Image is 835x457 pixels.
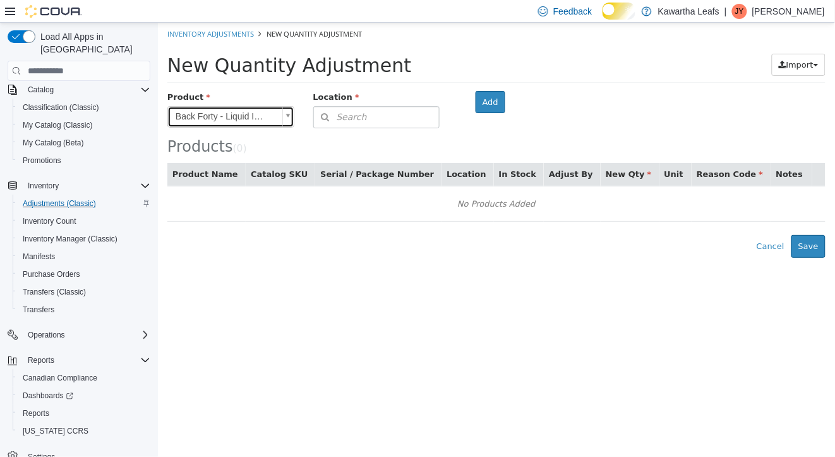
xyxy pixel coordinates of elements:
[18,153,66,168] a: Promotions
[23,252,55,262] span: Manifests
[18,370,102,386] a: Canadian Compliance
[18,406,54,421] a: Reports
[341,145,381,158] button: In Stock
[23,138,84,148] span: My Catalog (Beta)
[3,326,155,344] button: Operations
[23,353,150,368] span: Reports
[25,5,82,18] img: Cova
[3,177,155,195] button: Inventory
[18,284,91,300] a: Transfers (Classic)
[18,267,150,282] span: Purchase Orders
[18,267,85,282] a: Purchase Orders
[18,406,150,421] span: Reports
[23,120,93,130] span: My Catalog (Classic)
[28,355,54,365] span: Reports
[18,196,101,211] a: Adjustments (Classic)
[13,99,155,116] button: Classification (Classic)
[732,4,747,19] div: James Yin
[634,212,668,235] button: Save
[162,145,279,158] button: Serial / Package Number
[13,369,155,387] button: Canadian Compliance
[28,181,59,191] span: Inventory
[18,249,60,264] a: Manifests
[23,408,49,418] span: Reports
[18,370,150,386] span: Canadian Compliance
[75,120,89,131] small: ( )
[18,249,150,264] span: Manifests
[13,301,155,319] button: Transfers
[9,70,52,79] span: Product
[318,68,347,91] button: Add
[18,231,150,247] span: Inventory Manager (Classic)
[23,82,150,97] span: Catalog
[18,423,150,439] span: Washington CCRS
[724,4,727,19] p: |
[23,234,117,244] span: Inventory Manager (Classic)
[155,83,282,106] button: Search
[13,152,155,169] button: Promotions
[628,37,656,47] span: Import
[23,178,64,193] button: Inventory
[18,302,59,317] a: Transfers
[391,145,438,158] button: Adjust By
[156,88,209,101] span: Search
[15,145,83,158] button: Product Name
[23,373,97,383] span: Canadian Compliance
[18,231,123,247] a: Inventory Manager (Classic)
[539,147,605,156] span: Reason Code
[23,216,76,226] span: Inventory Count
[553,5,592,18] span: Feedback
[18,172,659,191] div: No Products Added
[13,265,155,283] button: Purchase Orders
[23,102,99,113] span: Classification (Classic)
[9,32,253,54] span: New Quantity Adjustment
[618,145,647,158] button: Notes
[23,287,86,297] span: Transfers (Classic)
[23,426,88,436] span: [US_STATE] CCRS
[18,135,150,150] span: My Catalog (Beta)
[13,248,155,265] button: Manifests
[592,212,634,235] button: Cancel
[79,120,85,131] span: 0
[752,4,825,19] p: [PERSON_NAME]
[735,4,744,19] span: JY
[28,330,65,340] span: Operations
[614,31,668,54] button: Import
[507,145,528,158] button: Unit
[9,83,136,105] a: Back Forty - Liquid Imagination Pre-Roll - Hybrid - 10x0.35g
[658,4,719,19] p: Kawartha Leafs
[13,212,155,230] button: Inventory Count
[13,387,155,405] a: Dashboards
[9,115,75,133] span: Products
[3,351,155,369] button: Reports
[23,269,80,279] span: Purchase Orders
[23,305,54,315] span: Transfers
[23,178,150,193] span: Inventory
[289,145,330,158] button: Location
[93,145,152,158] button: Catalog SKU
[23,198,96,209] span: Adjustments (Classic)
[13,116,155,134] button: My Catalog (Classic)
[23,155,61,166] span: Promotions
[18,196,150,211] span: Adjustments (Classic)
[13,230,155,248] button: Inventory Manager (Classic)
[109,6,204,16] span: New Quantity Adjustment
[18,100,104,115] a: Classification (Classic)
[18,118,150,133] span: My Catalog (Classic)
[13,195,155,212] button: Adjustments (Classic)
[448,147,494,156] span: New Qty
[18,284,150,300] span: Transfers (Classic)
[18,135,89,150] a: My Catalog (Beta)
[28,85,54,95] span: Catalog
[18,388,78,403] a: Dashboards
[3,81,155,99] button: Catalog
[18,214,81,229] a: Inventory Count
[18,118,98,133] a: My Catalog (Classic)
[23,327,150,343] span: Operations
[35,30,150,56] span: Load All Apps in [GEOGRAPHIC_DATA]
[155,70,201,79] span: Location
[10,84,119,104] span: Back Forty - Liquid Imagination Pre-Roll - Hybrid - 10x0.35g
[13,134,155,152] button: My Catalog (Beta)
[23,82,59,97] button: Catalog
